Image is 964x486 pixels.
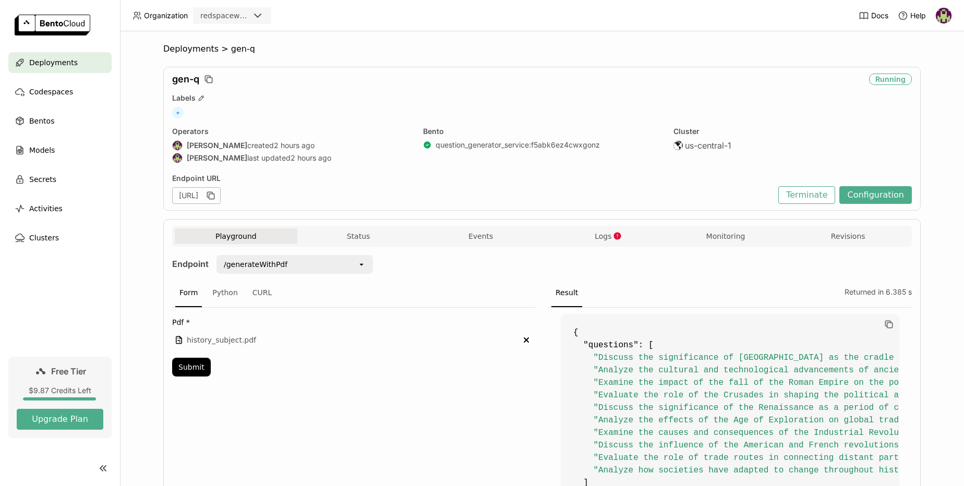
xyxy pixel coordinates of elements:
[859,10,888,21] a: Docs
[8,52,112,73] a: Deployments
[172,107,184,118] span: +
[175,228,297,244] button: Playground
[172,174,773,183] div: Endpoint URL
[173,141,182,150] img: Ranajit Sahoo
[187,153,247,163] strong: [PERSON_NAME]
[172,153,411,163] div: last updated
[172,127,411,136] div: Operators
[871,11,888,20] span: Docs
[297,228,420,244] button: Status
[648,341,654,350] span: [
[29,56,78,69] span: Deployments
[436,140,600,150] a: question_generator_service:f5abk6ez4cwxgonz
[187,336,516,344] span: history_subject.pdf
[173,153,182,163] img: Ranajit Sahoo
[172,140,411,151] div: created
[8,140,112,161] a: Models
[29,173,56,186] span: Secrets
[8,111,112,131] a: Bentos
[17,386,103,395] div: $9.87 Credits Left
[224,259,287,270] div: /generateWithPdf
[274,141,315,150] span: 2 hours ago
[172,74,199,85] span: gen-q
[419,228,542,244] button: Events
[29,232,59,244] span: Clusters
[898,10,926,21] div: Help
[172,187,221,204] div: [URL]
[840,279,912,307] div: Returned in 6.385 s
[172,358,211,376] button: Submit
[291,153,331,163] span: 2 hours ago
[51,366,86,376] span: Free Tier
[17,409,103,430] button: Upgrade Plan
[250,11,251,21] input: Selected redspaceworks.
[29,115,54,127] span: Bentos
[29,86,73,98] span: Codespaces
[573,328,579,337] span: {
[357,260,366,269] svg: open
[787,228,909,244] button: Revisions
[144,11,188,20] span: Organization
[29,202,63,215] span: Activities
[163,44,921,54] nav: Breadcrumbs navigation
[638,341,644,350] span: :
[910,11,926,20] span: Help
[187,141,247,150] strong: [PERSON_NAME]
[200,10,249,21] div: redspaceworks
[8,357,112,438] a: Free Tier$9.87 Credits LeftUpgrade Plan
[208,279,242,307] div: Python
[172,318,536,326] label: Pdf *
[175,279,202,307] div: Form
[29,144,55,156] span: Models
[15,15,90,35] img: logo
[8,227,112,248] a: Clusters
[520,334,533,346] svg: Delete
[8,198,112,219] a: Activities
[172,93,912,103] div: Labels
[288,259,290,270] input: Selected /generateWithPdf.
[595,232,611,241] span: Logs
[8,81,112,102] a: Codespaces
[583,341,638,350] span: "questions"
[219,44,231,54] span: >
[8,169,112,190] a: Secrets
[778,186,835,204] button: Terminate
[172,259,209,269] strong: Endpoint
[163,44,219,54] span: Deployments
[551,279,582,307] div: Result
[673,127,912,136] div: Cluster
[839,186,912,204] button: Configuration
[231,44,255,54] span: gen-q
[685,140,731,151] span: us-central-1
[423,127,661,136] div: Bento
[248,279,276,307] div: CURL
[936,8,951,23] img: Ranajit Sahoo
[869,74,912,85] div: Running
[665,228,787,244] button: Monitoring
